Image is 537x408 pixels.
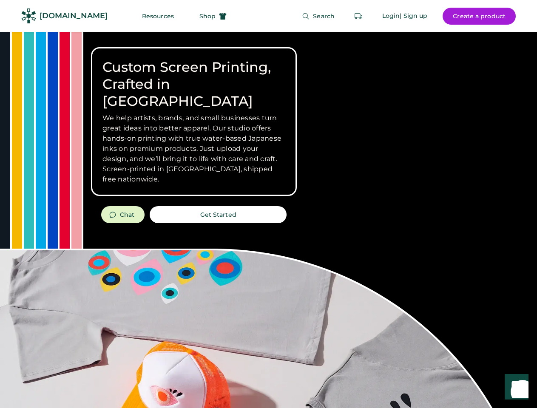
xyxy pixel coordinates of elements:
button: Chat [101,206,145,223]
img: Rendered Logo - Screens [21,8,36,23]
button: Get Started [150,206,287,223]
button: Shop [189,8,237,25]
h1: Custom Screen Printing, Crafted in [GEOGRAPHIC_DATA] [102,59,285,110]
button: Retrieve an order [350,8,367,25]
iframe: Front Chat [497,370,533,406]
button: Search [292,8,345,25]
button: Create a product [443,8,516,25]
div: [DOMAIN_NAME] [40,11,108,21]
div: | Sign up [400,12,427,20]
span: Shop [199,13,216,19]
div: Login [382,12,400,20]
h3: We help artists, brands, and small businesses turn great ideas into better apparel. Our studio of... [102,113,285,184]
button: Resources [132,8,184,25]
span: Search [313,13,335,19]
